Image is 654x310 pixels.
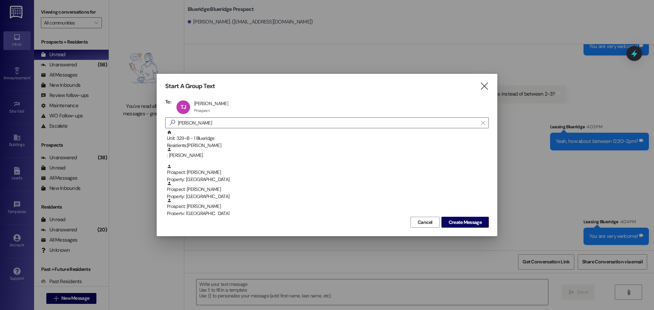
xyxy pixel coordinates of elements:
span: TJ [181,103,186,111]
div: : [PERSON_NAME] [167,147,489,159]
div: Prospect [194,108,210,113]
div: Property: [GEOGRAPHIC_DATA] [167,176,489,183]
div: Residents: [PERSON_NAME] [167,142,489,149]
div: Property: [GEOGRAPHIC_DATA] [167,193,489,200]
div: : [PERSON_NAME] [165,147,489,164]
i:  [480,83,489,90]
div: Prospect: [PERSON_NAME]Property: [GEOGRAPHIC_DATA] [165,181,489,198]
div: Unit: 329~B - 1 BlueridgeResidents:[PERSON_NAME] [165,130,489,147]
div: Prospect: [PERSON_NAME]Property: [GEOGRAPHIC_DATA] [165,164,489,181]
div: Prospect: [PERSON_NAME] [167,198,489,217]
div: Prospect: [PERSON_NAME] [167,164,489,183]
i:  [481,120,485,126]
div: Unit: 329~B - 1 Blueridge [167,130,489,149]
h3: To: [165,99,171,105]
h3: Start A Group Text [165,82,215,90]
span: Create Message [449,219,482,226]
div: [PERSON_NAME] [194,100,228,107]
div: Property: [GEOGRAPHIC_DATA] [167,210,489,217]
button: Create Message [441,217,489,228]
div: Prospect: [PERSON_NAME] [167,181,489,200]
input: Search for any contact or apartment [178,118,478,128]
span: Cancel [418,219,433,226]
i:  [167,119,178,126]
div: Prospect: [PERSON_NAME]Property: [GEOGRAPHIC_DATA] [165,198,489,215]
button: Clear text [478,118,488,128]
button: Cancel [410,217,440,228]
